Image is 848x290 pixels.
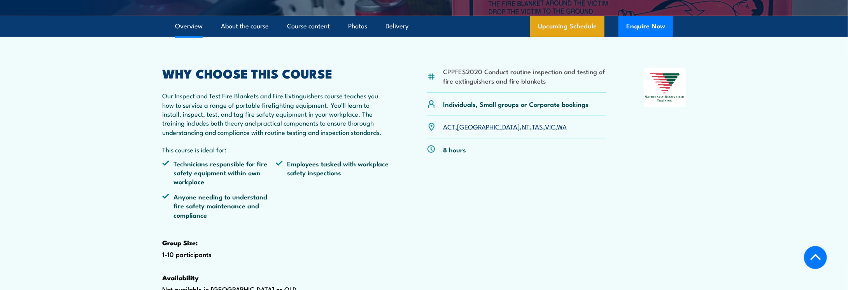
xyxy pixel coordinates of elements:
[557,122,567,131] a: WA
[443,122,567,131] p: , , , , ,
[532,122,543,131] a: TAS
[457,122,520,131] a: [GEOGRAPHIC_DATA]
[287,16,330,37] a: Course content
[443,122,455,131] a: ACT
[443,145,466,154] p: 8 hours
[175,16,203,37] a: Overview
[644,68,686,107] img: Nationally Recognised Training logo.
[162,159,276,186] li: Technicians responsible for fire safety equipment within own workplace
[162,238,198,248] strong: Group Size:
[162,145,389,154] p: This course is ideal for:
[618,16,673,37] button: Enquire Now
[522,122,530,131] a: NT
[276,159,389,186] li: Employees tasked with workplace safety inspections
[545,122,555,131] a: VIC
[162,68,389,79] h2: WHY CHOOSE THIS COURSE
[530,16,604,37] a: Upcoming Schedule
[443,100,589,108] p: Individuals, Small groups or Corporate bookings
[221,16,269,37] a: About the course
[162,192,276,219] li: Anyone needing to understand fire safety maintenance and compliance
[443,67,606,85] li: CPPFES2020 Conduct routine inspection and testing of fire extinguishers and fire blankets
[348,16,367,37] a: Photos
[162,91,389,136] p: Our Inspect and Test Fire Blankets and Fire Extinguishers course teaches you how to service a ran...
[162,273,199,283] strong: Availability
[385,16,408,37] a: Delivery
